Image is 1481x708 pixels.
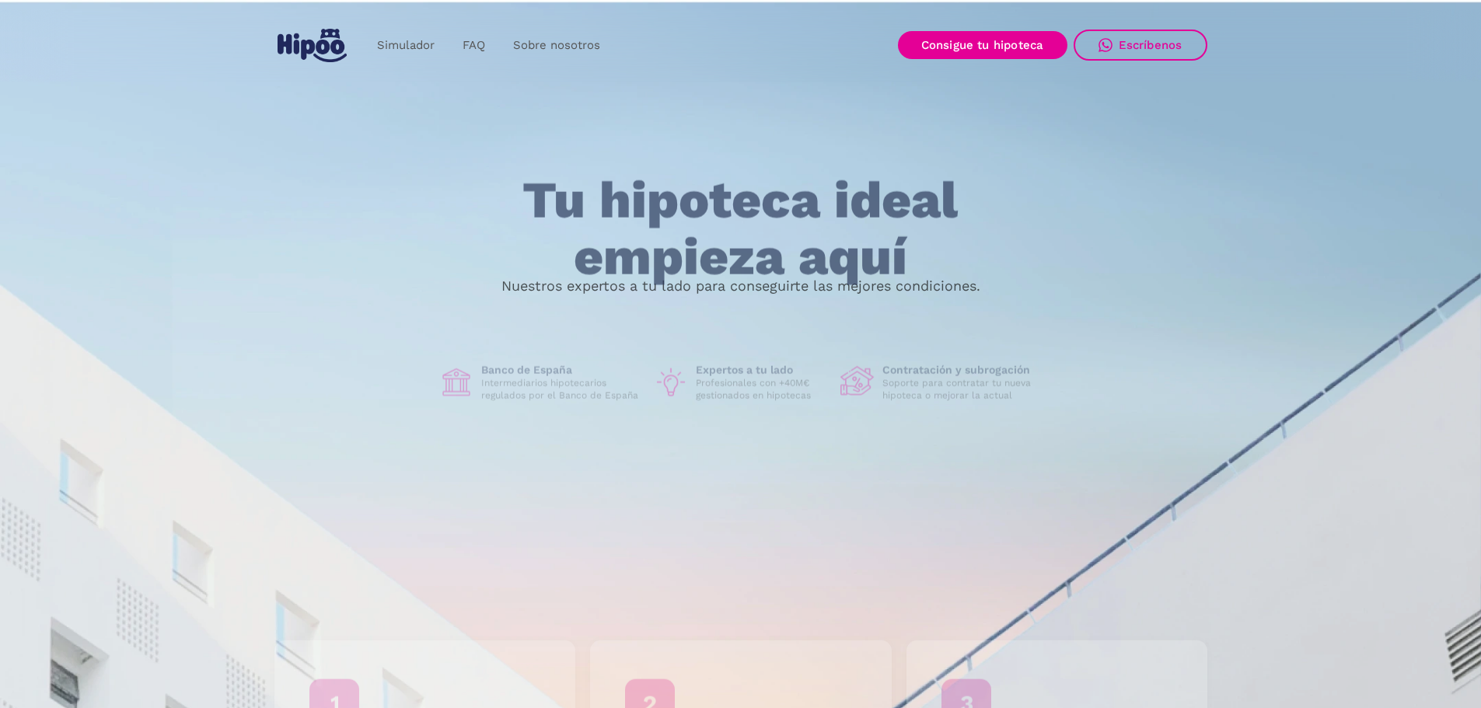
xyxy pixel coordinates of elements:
[481,363,641,377] h1: Banco de España
[445,173,1035,285] h1: Tu hipoteca ideal empieza aquí
[363,30,449,61] a: Simulador
[696,363,828,377] h1: Expertos a tu lado
[481,377,641,402] p: Intermediarios hipotecarios regulados por el Banco de España
[882,377,1043,402] p: Soporte para contratar tu nueva hipoteca o mejorar la actual
[499,30,614,61] a: Sobre nosotros
[1074,30,1207,61] a: Escríbenos
[501,280,980,292] p: Nuestros expertos a tu lado para conseguirte las mejores condiciones.
[1119,38,1182,52] div: Escríbenos
[274,23,351,68] a: home
[696,377,828,402] p: Profesionales con +40M€ gestionados en hipotecas
[882,363,1043,377] h1: Contratación y subrogación
[449,30,499,61] a: FAQ
[898,31,1067,59] a: Consigue tu hipoteca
